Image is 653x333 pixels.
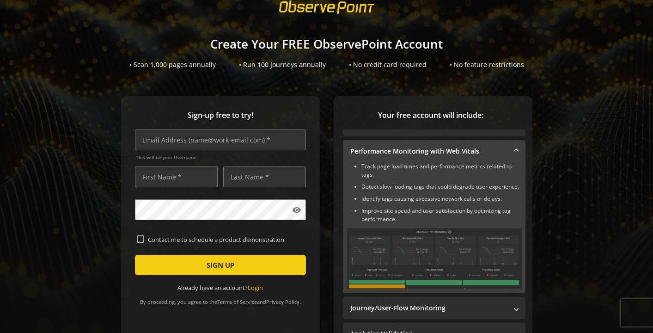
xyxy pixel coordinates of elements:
[343,110,519,121] span: Your free account will include:
[144,235,304,244] label: Contact me to schedule a product demonstration
[223,166,306,187] input: Last Name *
[361,207,522,223] li: Improve site speed and user satisfaction by optimizing tag performance.
[248,284,263,292] a: Login
[350,303,507,313] mat-panel-title: Journey/User-Flow Monitoring
[135,284,306,292] div: Already have an account?
[135,110,306,121] span: Sign-up free to try!
[136,154,306,160] span: This will be your Username
[292,205,301,215] mat-icon: visibility
[347,228,522,289] img: Performance Monitoring with Web Vitals
[135,129,306,150] input: Email Address (name@work-email.com) *
[343,140,525,162] mat-expansion-panel-header: Performance Monitoring with Web Vitals
[343,297,525,319] mat-expansion-panel-header: Journey/User-Flow Monitoring
[361,195,522,203] li: Identify tags causing excessive network calls or delays.
[135,292,306,305] div: By proceeding, you agree to the and .
[135,255,306,275] button: SIGN UP
[135,166,218,187] input: First Name *
[207,257,234,273] span: SIGN UP
[450,60,524,69] div: • No feature restrictions
[349,60,427,69] div: • No credit card required
[361,162,522,179] li: Track page load times and performance metrics related to tags.
[343,162,525,293] div: Performance Monitoring with Web Vitals
[350,147,507,156] mat-panel-title: Performance Monitoring with Web Vitals
[239,60,326,69] div: • Run 100 Journeys annually
[217,298,257,305] a: Terms of Service
[129,60,216,69] div: • Scan 1,000 pages annually
[266,298,299,305] a: Privacy Policy
[361,183,522,191] li: Detect slow-loading tags that could degrade user experience.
